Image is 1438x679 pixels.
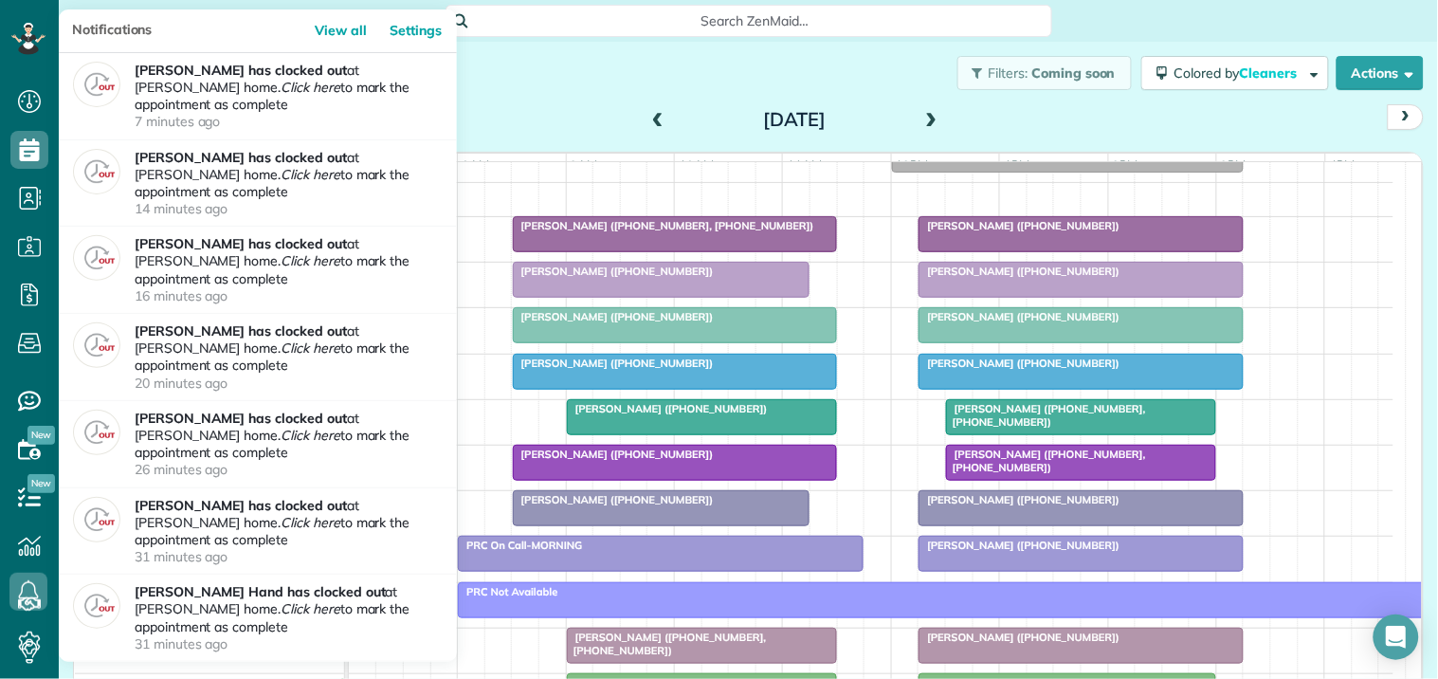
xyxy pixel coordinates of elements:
span: [PERSON_NAME] ([PHONE_NUMBER]) [918,310,1120,323]
span: 9am [567,157,602,173]
time: 31 minutes ago [135,548,438,565]
strong: [PERSON_NAME] Hand has clocked out [135,583,386,600]
em: Click here [281,339,340,357]
img: clock_out-449ed60cdc56f1c859367bf20ccc8db3db0a77cc6b639c10c6e30ca5d2170faf.png [73,497,120,542]
img: clock_out-449ed60cdc56f1c859367bf20ccc8db3db0a77cc6b639c10c6e30ca5d2170faf.png [73,583,120,629]
a: [PERSON_NAME] has clocked outat [PERSON_NAME] home.Click hereto mark the appointment as complete3... [59,488,457,576]
h2: [DATE] [676,109,913,130]
span: 4pm [1326,157,1359,173]
span: Filters: [989,64,1028,82]
strong: [PERSON_NAME] has clocked out [135,410,347,427]
span: Coming soon [1031,64,1117,82]
em: Click here [281,252,340,269]
span: [PERSON_NAME] ([PHONE_NUMBER]) [918,357,1120,370]
p: at [PERSON_NAME] home. to mark the appointment as complete [135,149,443,218]
span: [PERSON_NAME] ([PHONE_NUMBER]) [918,265,1120,278]
em: Click here [281,514,340,531]
span: 11am [783,157,826,173]
a: [PERSON_NAME] has clocked outat [PERSON_NAME] home.Click hereto mark the appointment as complete2... [59,401,457,488]
p: at [PERSON_NAME] home. to mark the appointment as complete [135,497,443,566]
span: [PERSON_NAME] ([PHONE_NUMBER]) [512,357,715,370]
span: [PERSON_NAME] ([PHONE_NUMBER]) [512,448,715,461]
strong: [PERSON_NAME] has clocked out [135,235,347,252]
time: 26 minutes ago [135,461,438,478]
span: 1pm [1000,157,1033,173]
p: at [PERSON_NAME] home. to mark the appointment as complete [135,583,443,652]
em: Click here [281,600,340,617]
strong: [PERSON_NAME] has clocked out [135,497,347,514]
img: clock_out-449ed60cdc56f1c859367bf20ccc8db3db0a77cc6b639c10c6e30ca5d2170faf.png [73,149,120,194]
h3: Notifications [59,9,218,50]
img: clock_out-449ed60cdc56f1c859367bf20ccc8db3db0a77cc6b639c10c6e30ca5d2170faf.png [73,62,120,107]
span: [PERSON_NAME] ([PHONE_NUMBER]) [566,402,769,415]
span: [PERSON_NAME] ([PHONE_NUMBER]) [512,310,715,323]
span: 2pm [1109,157,1142,173]
div: Open Intercom Messenger [1374,615,1419,660]
span: PRC Not Available [457,585,558,598]
span: New [27,474,55,493]
span: 3pm [1217,157,1250,173]
a: Settings [386,9,457,52]
p: at [PERSON_NAME] home. to mark the appointment as complete [135,410,443,479]
span: [PERSON_NAME] ([PHONE_NUMBER], [PHONE_NUMBER]) [945,402,1146,429]
button: Colored byCleaners [1141,56,1329,90]
span: 12pm [892,157,933,173]
p: at [PERSON_NAME] home. to mark the appointment as complete [135,235,443,304]
span: [PERSON_NAME] ([PHONE_NUMBER], [PHONE_NUMBER]) [512,219,815,232]
span: Cleaners [1240,64,1301,82]
span: [PERSON_NAME] ([PHONE_NUMBER]) [918,493,1120,506]
a: [PERSON_NAME] has clocked outat [PERSON_NAME] home.Click hereto mark the appointment as complete1... [59,140,457,228]
a: [PERSON_NAME] has clocked outat [PERSON_NAME] home.Click hereto mark the appointment as complete1... [59,227,457,314]
time: 16 minutes ago [135,287,438,304]
em: Click here [281,166,340,183]
strong: [PERSON_NAME] has clocked out [135,149,347,166]
span: [PERSON_NAME] ([PHONE_NUMBER]) [918,539,1120,552]
a: View all [312,9,383,52]
strong: [PERSON_NAME] has clocked out [135,62,347,79]
img: clock_out-449ed60cdc56f1c859367bf20ccc8db3db0a77cc6b639c10c6e30ca5d2170faf.png [73,235,120,281]
span: [PERSON_NAME] ([PHONE_NUMBER], [PHONE_NUMBER]) [945,448,1146,474]
img: clock_out-449ed60cdc56f1c859367bf20ccc8db3db0a77cc6b639c10c6e30ca5d2170faf.png [73,322,120,368]
time: 7 minutes ago [135,113,438,130]
span: [PERSON_NAME] ([PHONE_NUMBER]) [918,631,1120,644]
p: at [PERSON_NAME] home. to mark the appointment as complete [135,322,443,392]
a: [PERSON_NAME] has clocked outat [PERSON_NAME] home.Click hereto mark the appointment as complete7... [59,53,457,140]
span: [PERSON_NAME] ([PHONE_NUMBER]) [918,219,1120,232]
span: PRC On Call-MORNING [457,539,583,552]
span: New [27,426,55,445]
span: 8am [458,157,493,173]
time: 14 minutes ago [135,200,438,217]
span: Colored by [1174,64,1304,82]
img: clock_out-449ed60cdc56f1c859367bf20ccc8db3db0a77cc6b639c10c6e30ca5d2170faf.png [73,410,120,455]
time: 31 minutes ago [135,635,438,652]
button: next [1388,104,1424,130]
a: [PERSON_NAME] Hand has clocked outat [PERSON_NAME] home.Click hereto mark the appointment as comp... [59,575,457,662]
a: [PERSON_NAME] has clocked outat [PERSON_NAME] home.Click hereto mark the appointment as complete2... [59,314,457,401]
em: Click here [281,427,340,444]
time: 20 minutes ago [135,375,438,392]
span: [PERSON_NAME] ([PHONE_NUMBER], [PHONE_NUMBER]) [566,631,767,657]
span: [PERSON_NAME] ([PHONE_NUMBER]) [512,493,715,506]
p: at [PERSON_NAME] home. to mark the appointment as complete [135,62,443,131]
span: 10am [675,157,718,173]
em: Click here [281,79,340,96]
button: Actions [1337,56,1424,90]
span: [PERSON_NAME] ([PHONE_NUMBER]) [512,265,715,278]
strong: [PERSON_NAME] has clocked out [135,322,347,339]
